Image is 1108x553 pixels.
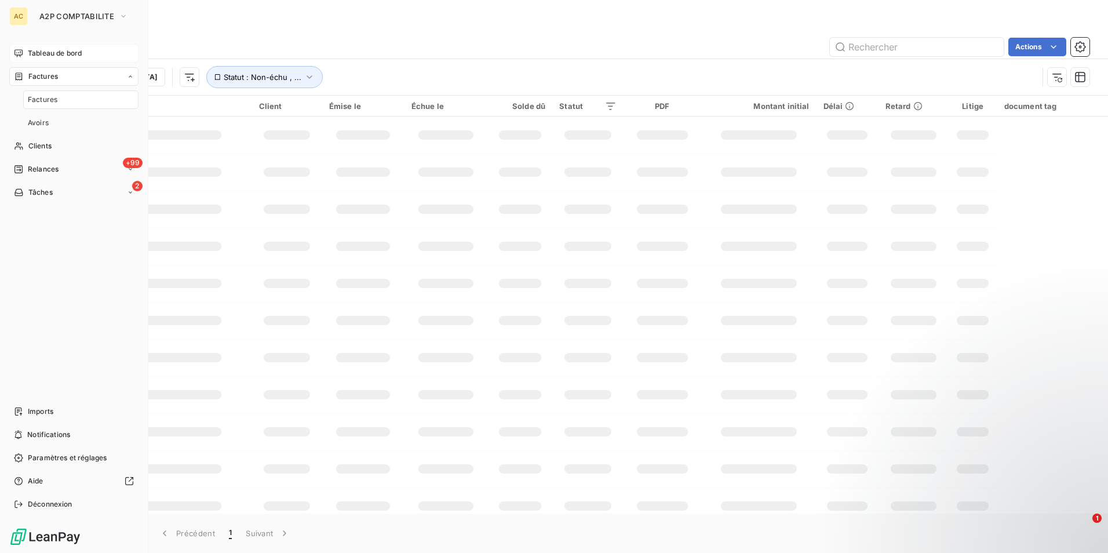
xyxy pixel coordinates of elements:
[830,38,1004,56] input: Rechercher
[28,476,43,486] span: Aide
[494,101,545,111] div: Solde dû
[630,101,694,111] div: PDF
[9,7,28,26] div: AC
[27,430,70,440] span: Notifications
[28,499,72,510] span: Déconnexion
[224,72,301,82] span: Statut : Non-échu , ...
[222,521,239,545] button: 1
[132,181,143,191] span: 2
[229,527,232,539] span: 1
[28,71,58,82] span: Factures
[9,527,81,546] img: Logo LeanPay
[9,472,138,490] a: Aide
[1069,514,1096,541] iframe: Intercom live chat
[885,101,942,111] div: Retard
[28,48,82,59] span: Tableau de bord
[123,158,143,168] span: +99
[1004,101,1101,111] div: document tag
[956,101,990,111] div: Litige
[28,453,107,463] span: Paramètres et réglages
[559,101,616,111] div: Statut
[39,12,114,21] span: A2P COMPTABILITE
[1092,514,1102,523] span: 1
[329,101,398,111] div: Émise le
[28,141,52,151] span: Clients
[28,118,49,128] span: Avoirs
[28,94,57,105] span: Factures
[28,164,59,174] span: Relances
[206,66,323,88] button: Statut : Non-échu , ...
[28,187,53,198] span: Tâches
[1008,38,1066,56] button: Actions
[152,521,222,545] button: Précédent
[411,101,481,111] div: Échue le
[28,406,53,417] span: Imports
[259,101,315,111] div: Client
[708,101,810,111] div: Montant initial
[823,101,872,111] div: Délai
[876,441,1108,522] iframe: Intercom notifications message
[239,521,297,545] button: Suivant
